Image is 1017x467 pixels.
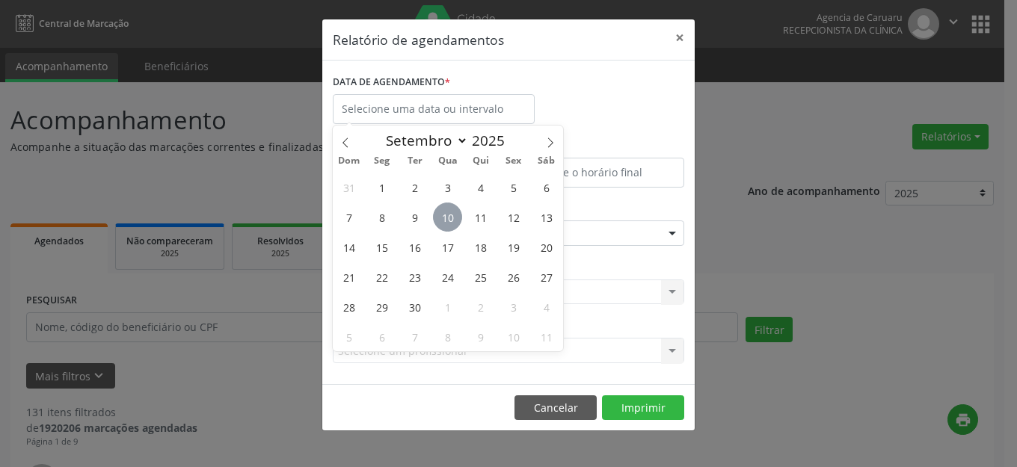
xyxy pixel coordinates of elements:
span: Setembro 12, 2025 [499,202,528,232]
span: Setembro 29, 2025 [367,292,396,321]
span: Setembro 6, 2025 [532,173,561,202]
label: ATÉ [512,134,684,158]
button: Imprimir [602,395,684,421]
span: Setembro 25, 2025 [466,262,495,291]
span: Qua [431,156,464,166]
button: Cancelar [514,395,597,421]
span: Setembro 9, 2025 [400,202,429,232]
span: Setembro 24, 2025 [433,262,462,291]
span: Qui [464,156,497,166]
span: Setembro 5, 2025 [499,173,528,202]
span: Setembro 30, 2025 [400,292,429,321]
span: Sáb [530,156,563,166]
span: Dom [333,156,366,166]
span: Ter [399,156,431,166]
span: Outubro 8, 2025 [433,322,462,351]
span: Outubro 4, 2025 [532,292,561,321]
span: Setembro 14, 2025 [334,232,363,262]
span: Seg [366,156,399,166]
span: Setembro 1, 2025 [367,173,396,202]
span: Outubro 6, 2025 [367,322,396,351]
span: Setembro 13, 2025 [532,202,561,232]
span: Outubro 9, 2025 [466,322,495,351]
span: Outubro 11, 2025 [532,322,561,351]
span: Setembro 10, 2025 [433,202,462,232]
span: Setembro 20, 2025 [532,232,561,262]
span: Setembro 26, 2025 [499,262,528,291]
input: Selecione uma data ou intervalo [333,94,535,124]
button: Close [665,19,695,56]
label: DATA DE AGENDAMENTO [333,71,450,94]
span: Setembro 21, 2025 [334,262,363,291]
span: Setembro 4, 2025 [466,173,495,202]
span: Setembro 16, 2025 [400,232,429,262]
span: Agosto 31, 2025 [334,173,363,202]
span: Setembro 7, 2025 [334,202,363,232]
span: Setembro 23, 2025 [400,262,429,291]
span: Outubro 2, 2025 [466,292,495,321]
span: Setembro 3, 2025 [433,173,462,202]
span: Outubro 7, 2025 [400,322,429,351]
span: Setembro 22, 2025 [367,262,396,291]
span: Outubro 10, 2025 [499,322,528,351]
span: Outubro 1, 2025 [433,292,462,321]
span: Outubro 5, 2025 [334,322,363,351]
span: Setembro 27, 2025 [532,262,561,291]
select: Month [378,130,468,151]
span: Sex [497,156,530,166]
span: Setembro 28, 2025 [334,292,363,321]
input: Selecione o horário final [512,158,684,188]
span: Setembro 2, 2025 [400,173,429,202]
span: Outubro 3, 2025 [499,292,528,321]
span: Setembro 18, 2025 [466,232,495,262]
input: Year [468,131,517,150]
span: Setembro 15, 2025 [367,232,396,262]
span: Setembro 19, 2025 [499,232,528,262]
span: Setembro 8, 2025 [367,202,396,232]
span: Setembro 11, 2025 [466,202,495,232]
h5: Relatório de agendamentos [333,30,504,49]
span: Setembro 17, 2025 [433,232,462,262]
